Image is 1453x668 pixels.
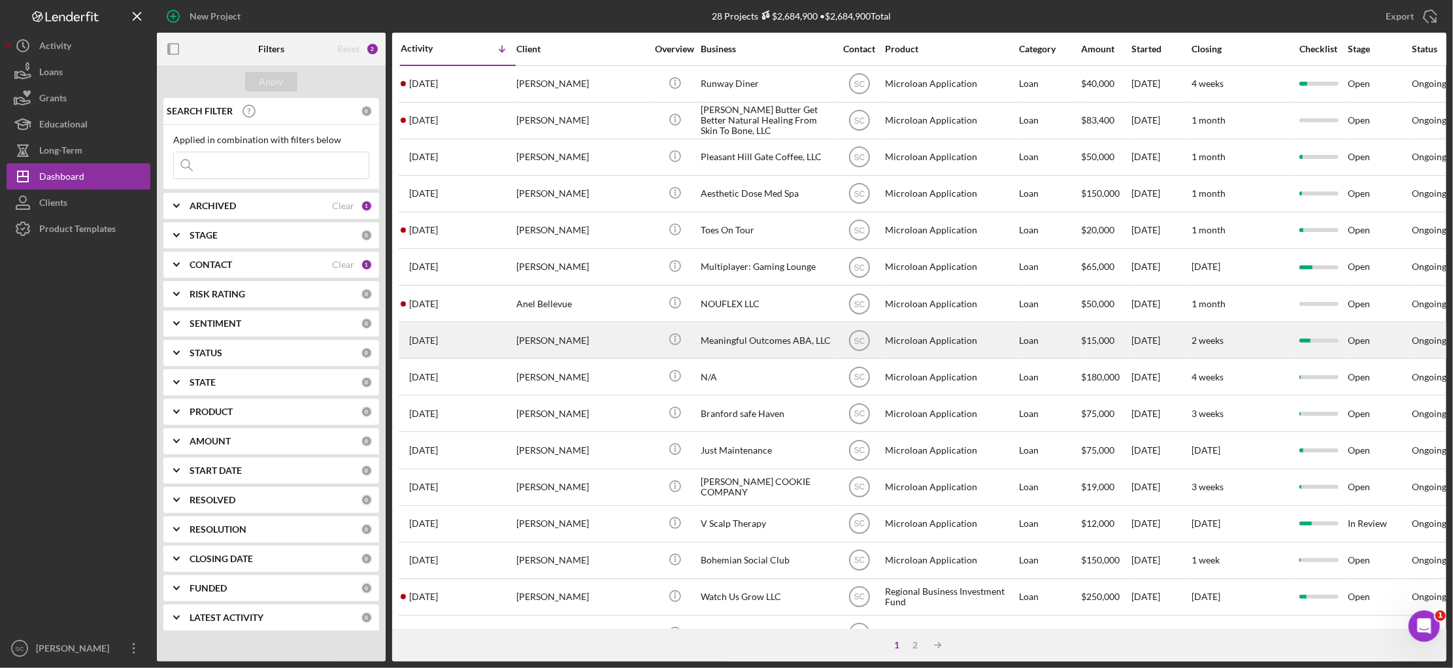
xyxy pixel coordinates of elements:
div: Loan [1019,213,1080,248]
div: 1 [888,640,907,650]
time: 2025-09-10 17:25 [409,372,438,382]
time: 5 days [1192,627,1217,639]
div: Long-Term [39,137,82,167]
div: 28 Projects • $2,684,900 Total [712,10,892,22]
time: 1 month [1192,298,1226,309]
div: [DATE] [1131,213,1190,248]
div: Applied in combination with filters below [173,135,369,145]
div: [DATE] [1131,470,1190,505]
div: Dashboard [39,163,84,193]
div: Open [1348,323,1411,358]
div: Product [885,44,1016,54]
time: 2025-08-22 05:12 [409,555,438,565]
div: Loan [1019,286,1080,321]
span: $75,000 [1081,444,1114,456]
div: [DATE] [1131,507,1190,541]
div: [DATE] [1131,103,1190,138]
div: New Project [190,3,241,29]
div: Client [516,44,647,54]
div: Ongoing [1412,115,1446,125]
div: [PERSON_NAME] [516,213,647,248]
span: 1 [1435,610,1446,621]
div: Loans [39,59,63,88]
div: Just Maintenance [701,433,831,467]
div: Closing [1192,44,1290,54]
b: CONTACT [190,259,232,270]
div: Loan [1019,250,1080,284]
button: Dashboard [7,163,150,190]
div: Open [1348,616,1411,651]
div: Loan [1019,396,1080,431]
span: $50,000 [1081,298,1114,309]
div: NOUFLEX LLC [701,286,831,321]
div: 0 [361,435,373,447]
time: [DATE] [1192,261,1220,272]
div: [DATE] [1131,543,1190,578]
b: PRODUCT [190,407,233,417]
div: Loan [1019,616,1080,651]
a: Long-Term [7,137,150,163]
div: 0 [361,582,373,594]
div: [DATE] [1131,616,1190,651]
b: FUNDED [190,583,227,593]
text: SC [854,520,865,529]
div: Amount [1081,44,1130,54]
time: 2025-09-08 20:50 [409,409,438,419]
text: SC [854,409,865,418]
b: LATEST ACTIVITY [190,612,263,623]
div: Apply [259,72,284,92]
div: Microloan Application [885,286,1016,321]
div: Anel Bellevue [516,286,647,321]
div: Runway Diner [701,67,831,101]
time: 3 weeks [1192,481,1224,492]
div: Ongoing [1412,261,1446,272]
div: Ongoing [1412,225,1446,235]
div: Brightstar Fence LLC [701,616,831,651]
div: [DATE] [1131,433,1190,467]
span: $40,000 [1081,78,1114,89]
div: 0 [361,347,373,359]
span: $15,000 [1081,335,1114,346]
div: Educational [39,111,88,141]
button: Activity [7,33,150,59]
div: Ongoing [1412,188,1446,199]
b: CLOSING DATE [190,554,253,564]
div: Open [1348,580,1411,614]
time: 2025-09-17 15:11 [409,261,438,272]
div: Ongoing [1412,152,1446,162]
div: Export [1386,3,1414,29]
div: 0 [361,376,373,388]
span: $19,000 [1081,481,1114,492]
span: $180,000 [1081,371,1120,382]
b: STATUS [190,348,222,358]
div: [DATE] [1131,580,1190,614]
span: $75,000 [1081,408,1114,419]
div: [PERSON_NAME] [516,433,647,467]
button: Loans [7,59,150,85]
div: Open [1348,213,1411,248]
text: SC [854,299,865,309]
time: 2025-08-21 14:21 [409,592,438,602]
div: Loan [1019,580,1080,614]
div: [PERSON_NAME] [516,359,647,394]
div: Clear [332,201,354,211]
div: Pleasant Hill Gate Coffee, LLC [701,140,831,175]
b: RESOLVED [190,495,235,505]
time: 2025-08-20 15:51 [409,628,438,639]
b: START DATE [190,465,242,476]
text: SC [854,263,865,272]
div: [PERSON_NAME] [516,140,647,175]
time: 2025-09-03 18:35 [409,482,438,492]
div: Loan [1019,176,1080,211]
div: Clients [39,190,67,219]
div: Branford safe Haven [701,396,831,431]
button: Product Templates [7,216,150,242]
button: Educational [7,111,150,137]
div: [PERSON_NAME] [516,543,647,578]
span: $83,400 [1081,114,1114,125]
div: 0 [361,494,373,506]
div: 0 [361,288,373,300]
div: [PERSON_NAME] [516,616,647,651]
